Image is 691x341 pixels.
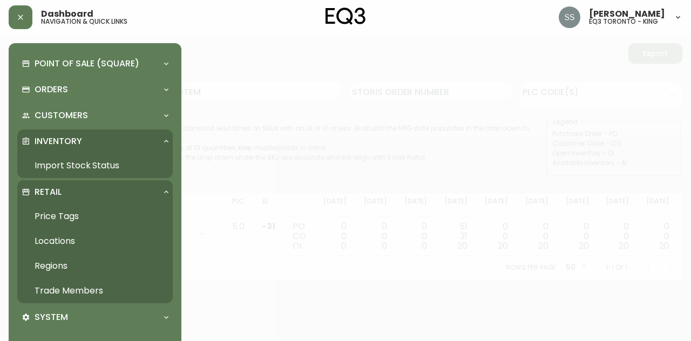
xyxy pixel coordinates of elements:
[17,180,173,204] div: Retail
[41,18,127,25] h5: navigation & quick links
[17,305,173,329] div: System
[17,204,173,229] a: Price Tags
[17,278,173,303] a: Trade Members
[35,186,62,198] p: Retail
[35,135,82,147] p: Inventory
[17,78,173,101] div: Orders
[17,153,173,178] a: Import Stock Status
[17,52,173,76] div: Point of Sale (Square)
[41,10,93,18] span: Dashboard
[35,311,68,323] p: System
[35,58,139,70] p: Point of Sale (Square)
[559,6,580,28] img: f1b6f2cda6f3b51f95337c5892ce6799
[326,8,365,25] img: logo
[17,104,173,127] div: Customers
[35,110,88,121] p: Customers
[17,229,173,254] a: Locations
[17,129,173,153] div: Inventory
[17,254,173,278] a: Regions
[589,10,665,18] span: [PERSON_NAME]
[35,84,68,96] p: Orders
[589,18,658,25] h5: eq3 toronto - king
